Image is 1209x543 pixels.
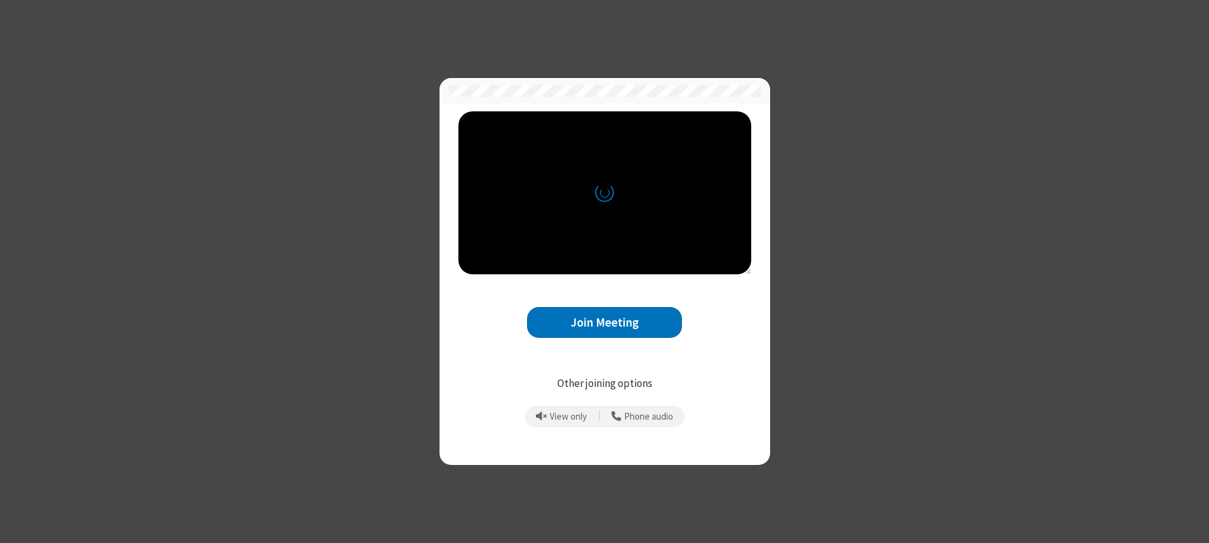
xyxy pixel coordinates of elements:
[531,406,592,427] button: Prevent echo when there is already an active mic and speaker in the room.
[527,307,682,338] button: Join Meeting
[607,406,678,427] button: Use your phone for mic and speaker while you view the meeting on this device.
[624,411,673,422] span: Phone audio
[458,376,751,392] p: Other joining options
[550,411,587,422] span: View only
[598,408,601,425] span: |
